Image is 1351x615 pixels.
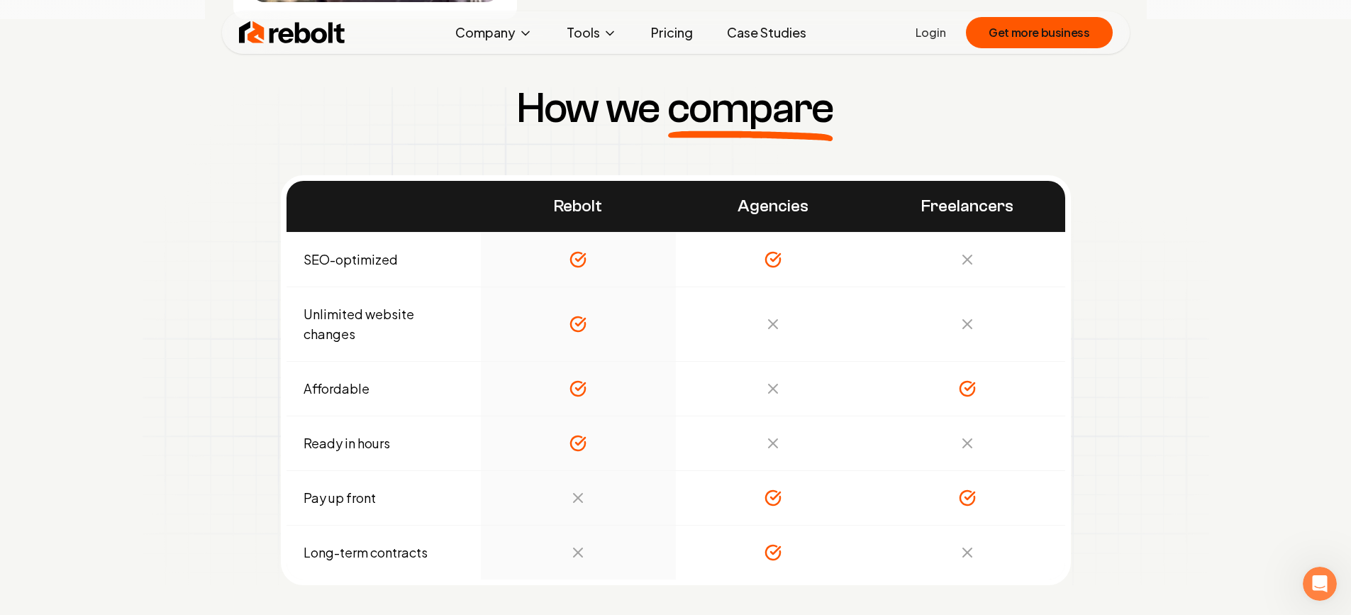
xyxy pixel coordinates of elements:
td: SEO-optimized [287,233,482,287]
a: Case Studies [716,18,818,47]
a: Login [916,24,946,41]
th: Rebolt [481,181,676,233]
td: Pay up front [287,471,482,526]
iframe: Intercom live chat [1303,567,1337,601]
button: Tools [555,18,628,47]
td: Affordable [287,362,482,416]
td: Long-term contracts [287,526,482,580]
h3: How we [517,87,834,130]
button: Company [444,18,544,47]
th: Agencies [676,181,871,233]
td: Unlimited website changes [287,287,482,362]
td: Ready in hours [287,416,482,471]
th: Freelancers [870,181,1065,233]
img: Rebolt Logo [239,18,345,47]
span: compare [667,87,835,130]
button: Get more business [966,17,1112,48]
a: Pricing [640,18,704,47]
